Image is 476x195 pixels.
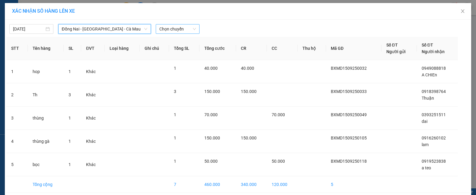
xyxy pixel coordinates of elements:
span: 150.000 [204,89,220,94]
span: Nhận: [43,6,58,12]
span: down [144,27,148,31]
span: 40.000 [204,66,218,71]
div: 50.000 [42,39,86,47]
td: 5 [326,176,382,193]
td: Khác [81,107,105,130]
td: 460.000 [200,176,236,193]
span: 50.000 [204,159,218,164]
span: 0918398764 [422,89,446,94]
input: 15/09/2025 [13,26,44,32]
td: 4 [6,130,28,153]
th: Loại hàng [105,37,140,60]
span: 50.000 [272,159,285,164]
span: 150.000 [241,89,257,94]
span: BXMD1509250118 [331,159,367,164]
td: Th [28,83,64,107]
th: Ghi chú [140,37,169,60]
span: 70.000 [272,112,285,117]
span: 150.000 [204,136,220,140]
div: Trạm Miền Đông [5,5,39,20]
span: Người gửi [386,49,406,54]
span: 0919523838 [422,159,446,164]
td: 2 [6,83,28,107]
td: 340.000 [236,176,267,193]
span: a teo [422,165,431,170]
span: XÁC NHẬN SỐ HÀNG LÊN XE [12,8,75,14]
span: 1 [69,162,71,167]
span: Người nhận [422,49,445,54]
span: 0916260102 [422,136,446,140]
span: BXMD1509250033 [331,89,367,94]
button: Close [454,3,471,20]
th: CR [236,37,267,60]
span: 1 [69,69,71,74]
td: 5 [6,153,28,176]
td: hop [28,60,64,83]
span: 0949088818 [422,66,446,71]
td: 120.000 [267,176,298,193]
td: 1 [6,60,28,83]
th: ĐVT [81,37,105,60]
td: thùng gà [28,130,64,153]
th: STT [6,37,28,60]
span: 1 [174,66,176,71]
td: 7 [169,176,200,193]
td: Khác [81,60,105,83]
span: lam [422,142,429,147]
span: close [460,9,465,14]
th: Tổng cước [200,37,236,60]
span: Gửi: [5,6,14,12]
span: 40.000 [241,66,254,71]
span: 150.000 [241,136,257,140]
th: Mã GD [326,37,382,60]
span: Số ĐT [386,43,398,47]
span: 1 [69,116,71,120]
span: 1 [174,112,176,117]
span: 70.000 [204,112,218,117]
span: A CHIEn [422,72,437,77]
td: bọc [28,153,64,176]
span: dai [422,119,427,124]
div: Trạm Cà Mau [43,5,85,20]
span: 1 [69,139,71,144]
span: Thuận [422,96,434,101]
span: BXMD1509250105 [331,136,367,140]
th: Tên hàng [28,37,64,60]
td: thùng [28,107,64,130]
span: Chọn chuyến [159,24,196,34]
div: 0919523838 [43,27,85,35]
th: CC [267,37,298,60]
span: 0393251511 [422,112,446,117]
td: 3 [6,107,28,130]
div: a teo [43,20,85,27]
span: BXMD1509250049 [331,112,367,117]
span: 3 [69,92,71,97]
td: Khác [81,130,105,153]
th: Tổng SL [169,37,200,60]
th: SL [64,37,81,60]
span: CC : [42,40,51,47]
span: BXMD1509250032 [331,66,367,71]
span: 1 [174,159,176,164]
span: 1 [174,136,176,140]
span: Đồng Nai - Sài Gòn - Cà Mau [62,24,147,34]
td: Khác [81,83,105,107]
td: Tổng cộng [28,176,64,193]
span: 3 [174,89,176,94]
th: Thu hộ [298,37,326,60]
span: Số ĐT [422,43,433,47]
td: Khác [81,153,105,176]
